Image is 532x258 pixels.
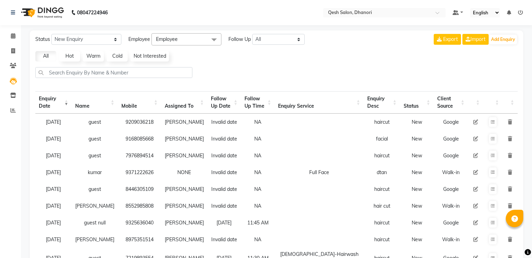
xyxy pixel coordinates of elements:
a: All [35,51,56,62]
div: dtan [367,169,397,176]
th: Status: activate to sort column ascending [400,91,434,114]
th: Enquiry Service : activate to sort column ascending [275,91,363,114]
td: NA [241,130,275,147]
td: New [400,198,434,214]
td: [DATE] [35,147,72,164]
td: New [400,147,434,164]
td: Walk-in [434,164,468,181]
a: Cold [107,51,128,62]
td: 9325636040 [118,214,161,231]
td: guest [72,181,118,198]
td: [DATE] [35,214,72,231]
td: [PERSON_NAME] [161,214,207,231]
img: logo [18,3,66,22]
td: kumar [72,164,118,181]
td: [PERSON_NAME] [161,130,207,147]
td: [PERSON_NAME] [72,231,118,248]
th: Client Source: activate to sort column ascending [434,91,468,114]
div: hair cut [367,202,397,210]
td: 8552985808 [118,198,161,214]
th: Name: activate to sort column ascending [72,91,118,114]
span: Employee [128,36,150,43]
td: [DATE] [35,181,72,198]
span: Export [443,36,458,42]
td: Invalid date [207,198,241,214]
span: Status [35,36,50,43]
td: [PERSON_NAME] [161,198,207,214]
div: haircut [367,219,397,227]
td: [DATE] [35,114,72,130]
td: Full Face [275,164,363,181]
td: guest null [72,214,118,231]
td: 9371222626 [118,164,161,181]
td: NA [241,231,275,248]
td: Google [434,130,468,147]
b: 08047224946 [77,3,108,22]
td: New [400,114,434,130]
td: [PERSON_NAME] [161,181,207,198]
td: NA [241,164,275,181]
td: [DATE] [35,130,72,147]
th: : activate to sort column ascending [483,91,503,114]
td: Walk-in [434,231,468,248]
th: Enquiry Desc: activate to sort column ascending [364,91,400,114]
td: 7976894514 [118,147,161,164]
td: Google [434,147,468,164]
td: NA [241,114,275,130]
td: [DATE] [35,198,72,214]
td: [PERSON_NAME] [72,198,118,214]
td: New [400,214,434,231]
input: Search Enquiry By Name & Number [35,67,192,78]
button: Export [434,34,461,45]
td: [PERSON_NAME] [161,231,207,248]
a: Hot [59,51,80,62]
td: 11:45 AM [241,214,275,231]
td: [PERSON_NAME] [161,114,207,130]
div: facial [367,135,397,143]
td: Invalid date [207,147,241,164]
th: Follow Up Date: activate to sort column ascending [207,91,241,114]
span: Employee [156,36,178,42]
td: NONE [161,164,207,181]
th: : activate to sort column ascending [503,91,518,114]
div: haircut [367,186,397,193]
td: guest [72,130,118,147]
iframe: chat widget [503,230,525,251]
td: Google [434,214,468,231]
td: [DATE] [35,164,72,181]
div: haircut [367,119,397,126]
th: Assigned To : activate to sort column ascending [161,91,207,114]
td: Invalid date [207,231,241,248]
td: New [400,130,434,147]
td: [PERSON_NAME] [161,147,207,164]
td: Invalid date [207,164,241,181]
td: New [400,164,434,181]
td: guest [72,147,118,164]
td: [DATE] [35,231,72,248]
th: : activate to sort column ascending [468,91,483,114]
div: haircut [367,236,397,243]
td: NA [241,198,275,214]
button: Add Enquiry [489,35,517,44]
td: guest [72,114,118,130]
td: NA [241,181,275,198]
td: New [400,181,434,198]
a: Not Interested [130,51,169,62]
td: Invalid date [207,181,241,198]
td: [DATE] [207,214,241,231]
td: New [400,231,434,248]
td: Invalid date [207,114,241,130]
td: Invalid date [207,130,241,147]
th: Follow Up Time : activate to sort column ascending [241,91,275,114]
td: Google [434,114,468,130]
td: Walk-in [434,198,468,214]
td: NA [241,147,275,164]
th: Enquiry Date: activate to sort column ascending [35,91,72,114]
span: Follow Up [228,36,251,43]
th: Mobile : activate to sort column ascending [118,91,161,114]
div: haircut [367,152,397,159]
td: 8975351514 [118,231,161,248]
td: 9168085668 [118,130,161,147]
a: Warm [83,51,104,62]
td: 8446305109 [118,181,161,198]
